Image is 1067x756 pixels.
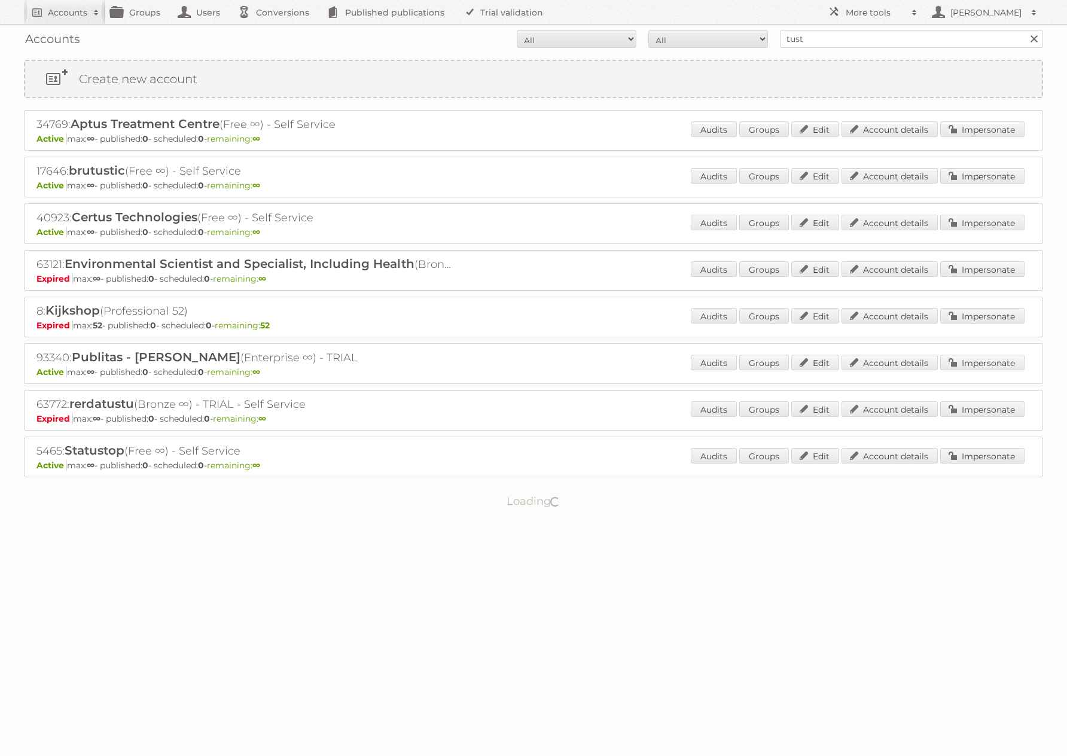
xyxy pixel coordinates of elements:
a: Audits [691,168,737,184]
span: Expired [36,413,73,424]
strong: ∞ [252,227,260,237]
span: remaining: [207,227,260,237]
h2: 17646: (Free ∞) - Self Service [36,163,455,179]
a: Edit [791,215,839,230]
p: max: - published: - scheduled: - [36,460,1031,471]
h2: 63772: (Bronze ∞) - TRIAL - Self Service [36,397,455,412]
span: remaining: [207,367,260,377]
strong: 0 [142,180,148,191]
h2: 8: (Professional 52) [36,303,455,319]
p: Loading [469,489,599,513]
a: Account details [842,168,938,184]
strong: 0 [142,367,148,377]
strong: 0 [204,273,210,284]
strong: ∞ [252,180,260,191]
a: Audits [691,121,737,137]
a: Impersonate [940,401,1025,417]
strong: ∞ [252,133,260,144]
a: Edit [791,308,839,324]
strong: 0 [142,227,148,237]
a: Audits [691,448,737,464]
strong: 52 [93,320,102,331]
a: Create new account [25,61,1042,97]
a: Groups [739,215,789,230]
strong: 0 [206,320,212,331]
a: Account details [842,448,938,464]
a: Groups [739,448,789,464]
a: Account details [842,401,938,417]
a: Account details [842,121,938,137]
strong: 0 [198,227,204,237]
span: remaining: [207,180,260,191]
strong: 0 [148,273,154,284]
p: max: - published: - scheduled: - [36,133,1031,144]
span: Statustop [65,443,124,458]
h2: 93340: (Enterprise ∞) - TRIAL [36,350,455,365]
strong: ∞ [87,133,94,144]
p: max: - published: - scheduled: - [36,227,1031,237]
h2: More tools [846,7,906,19]
p: max: - published: - scheduled: - [36,180,1031,191]
a: Impersonate [940,355,1025,370]
a: Groups [739,401,789,417]
h2: 34769: (Free ∞) - Self Service [36,117,455,132]
strong: ∞ [93,273,100,284]
span: Kijkshop [45,303,100,318]
span: Expired [36,320,73,331]
a: Edit [791,261,839,277]
a: Edit [791,121,839,137]
strong: ∞ [252,460,260,471]
span: Active [36,133,67,144]
strong: 0 [198,460,204,471]
h2: 63121: (Bronze ∞) - TRIAL - Self Service [36,257,455,272]
a: Impersonate [940,168,1025,184]
strong: 0 [142,133,148,144]
span: remaining: [213,273,266,284]
a: Audits [691,261,737,277]
strong: 0 [142,460,148,471]
span: Environmental Scientist and Specialist, Including Health [65,257,414,271]
span: remaining: [215,320,270,331]
span: Expired [36,273,73,284]
strong: 0 [150,320,156,331]
a: Groups [739,355,789,370]
strong: ∞ [93,413,100,424]
a: Impersonate [940,215,1025,230]
span: rerdatustu [69,397,134,411]
p: max: - published: - scheduled: - [36,413,1031,424]
span: remaining: [207,133,260,144]
strong: ∞ [87,180,94,191]
a: Audits [691,355,737,370]
strong: 0 [204,413,210,424]
a: Edit [791,168,839,184]
a: Edit [791,355,839,370]
p: max: - published: - scheduled: - [36,367,1031,377]
span: Active [36,460,67,471]
span: Aptus Treatment Centre [71,117,220,131]
span: Active [36,367,67,377]
p: max: - published: - scheduled: - [36,320,1031,331]
a: Groups [739,308,789,324]
a: Impersonate [940,308,1025,324]
a: Audits [691,308,737,324]
a: Account details [842,308,938,324]
p: max: - published: - scheduled: - [36,273,1031,284]
a: Groups [739,261,789,277]
h2: 40923: (Free ∞) - Self Service [36,210,455,225]
span: remaining: [213,413,266,424]
span: Publitas - [PERSON_NAME] [72,350,240,364]
a: Impersonate [940,121,1025,137]
span: Certus Technologies [72,210,197,224]
strong: 0 [148,413,154,424]
strong: 0 [198,133,204,144]
a: Impersonate [940,448,1025,464]
strong: ∞ [258,273,266,284]
span: brutustic [69,163,125,178]
a: Groups [739,121,789,137]
strong: ∞ [258,413,266,424]
strong: 52 [260,320,270,331]
a: Edit [791,448,839,464]
a: Account details [842,355,938,370]
strong: ∞ [87,460,94,471]
h2: 5465: (Free ∞) - Self Service [36,443,455,459]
